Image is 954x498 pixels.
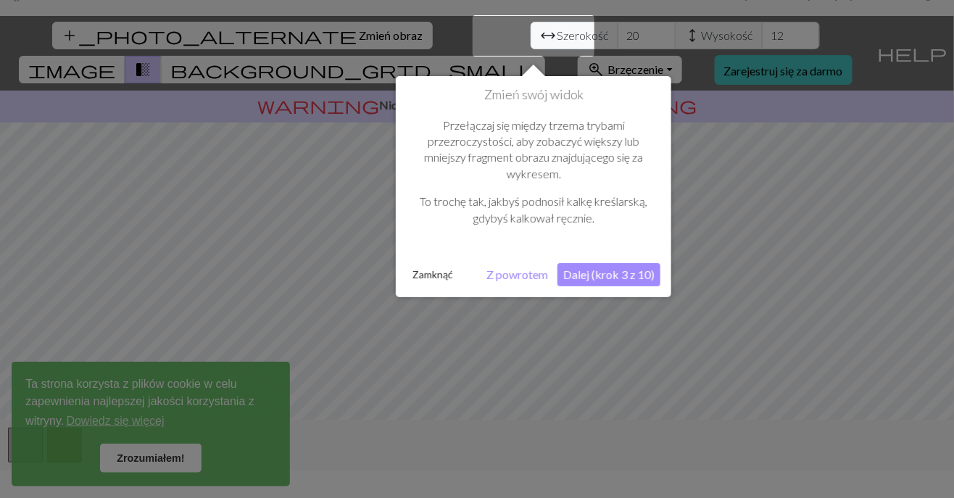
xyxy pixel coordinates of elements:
[407,87,660,103] h1: Zmień swój widok
[396,76,671,297] div: Zmień swój widok
[420,194,647,224] font: To trochę tak, jakbyś podnosił kalkę kreślarską, gdybyś kalkował ręcznie.
[424,118,643,180] font: Przełączaj się między trzema trybami przezroczystości, aby zobaczyć większy lub mniejszy fragment...
[407,264,459,286] button: Zamknąć
[557,263,660,286] button: Dalej (krok 3 z 10)
[484,86,584,102] font: Zmień swój widok
[486,267,548,281] font: Z powrotem
[481,263,554,286] button: Z powrotem
[563,267,655,281] font: Dalej (krok 3 z 10)
[412,268,453,281] font: Zamknąć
